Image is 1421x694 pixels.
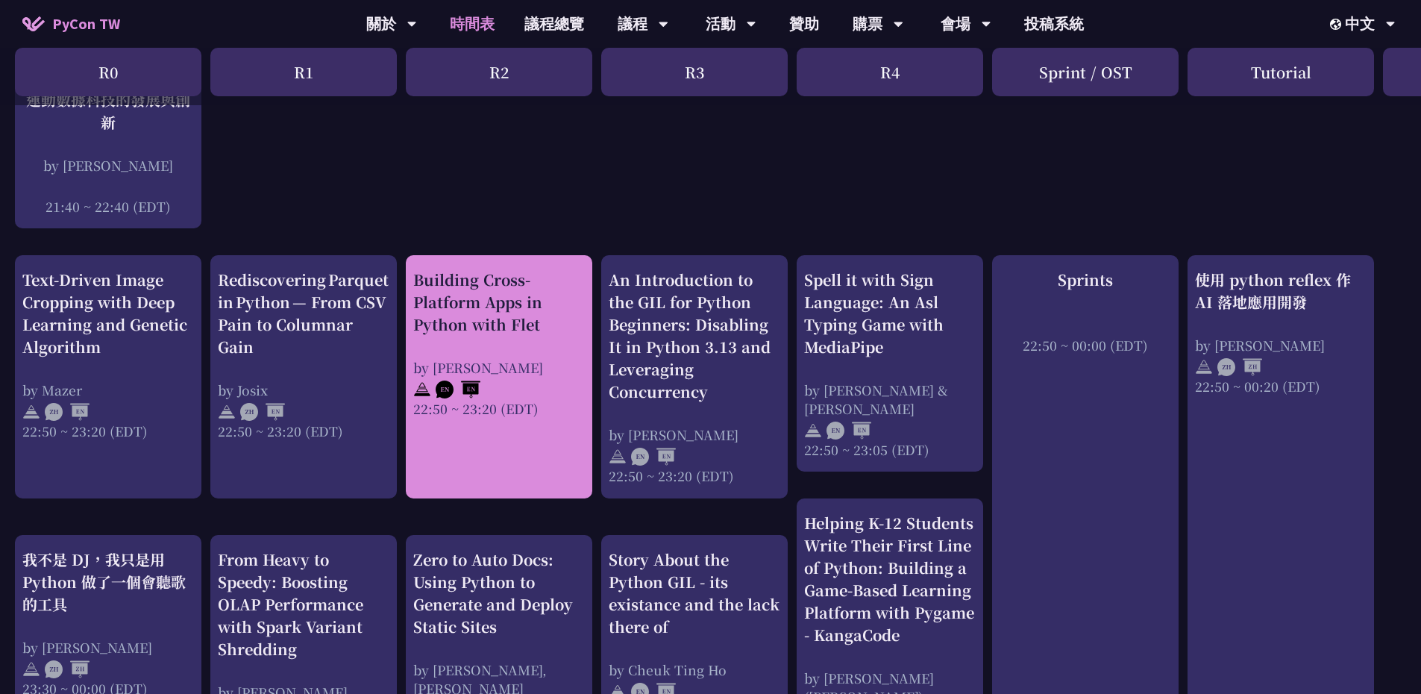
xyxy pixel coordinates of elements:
div: 22:50 ~ 23:20 (EDT) [609,466,780,485]
img: ZHZH.38617ef.svg [1217,358,1262,376]
div: Building Cross-Platform Apps in Python with Flet [413,269,585,336]
div: Zero to Auto Docs: Using Python to Generate and Deploy Static Sites [413,548,585,638]
div: Sprints [1000,269,1171,291]
div: by Cheuk Ting Ho [609,660,780,679]
div: Helping K-12 Students Write Their First Line of Python: Building a Game-Based Learning Platform w... [804,512,976,646]
img: ENEN.5a408d1.svg [826,422,871,440]
div: by [PERSON_NAME] [22,638,194,657]
a: Building Cross-Platform Apps in Python with Flet by [PERSON_NAME] 22:50 ~ 23:20 (EDT) [413,269,585,486]
div: 21:40 ~ 22:40 (EDT) [22,197,194,216]
a: Rediscovering Parquet in Python — From CSV Pain to Columnar Gain by Josix 22:50 ~ 23:20 (EDT) [218,269,389,486]
div: 22:50 ~ 23:20 (EDT) [22,422,194,440]
img: ENEN.5a408d1.svg [436,381,480,398]
div: R3 [601,48,788,96]
img: svg+xml;base64,PHN2ZyB4bWxucz0iaHR0cDovL3d3dy53My5vcmcvMjAwMC9zdmciIHdpZHRoPSIyNCIgaGVpZ2h0PSIyNC... [413,381,431,398]
img: svg+xml;base64,PHN2ZyB4bWxucz0iaHR0cDovL3d3dy53My5vcmcvMjAwMC9zdmciIHdpZHRoPSIyNCIgaGVpZ2h0PSIyNC... [22,403,40,421]
img: svg+xml;base64,PHN2ZyB4bWxucz0iaHR0cDovL3d3dy53My5vcmcvMjAwMC9zdmciIHdpZHRoPSIyNCIgaGVpZ2h0PSIyNC... [609,448,627,466]
div: by [PERSON_NAME] [413,358,585,377]
div: R1 [210,48,397,96]
img: ZHEN.371966e.svg [240,403,285,421]
a: 當科技走進球場：21世紀運動數據科技的發展與創新 by [PERSON_NAME] 21:40 ~ 22:40 (EDT) [22,66,194,216]
a: Spell it with Sign Language: An Asl Typing Game with MediaPipe by [PERSON_NAME] & [PERSON_NAME] 2... [804,269,976,459]
span: PyCon TW [52,13,120,35]
div: by [PERSON_NAME] [609,425,780,444]
div: R2 [406,48,592,96]
div: From Heavy to Speedy: Boosting OLAP Performance with Spark Variant Shredding [218,548,389,660]
div: Sprint / OST [992,48,1179,96]
div: R4 [797,48,983,96]
img: svg+xml;base64,PHN2ZyB4bWxucz0iaHR0cDovL3d3dy53My5vcmcvMjAwMC9zdmciIHdpZHRoPSIyNCIgaGVpZ2h0PSIyNC... [218,403,236,421]
div: 22:50 ~ 23:20 (EDT) [218,422,389,440]
div: 22:50 ~ 00:00 (EDT) [1000,336,1171,354]
a: An Introduction to the GIL for Python Beginners: Disabling It in Python 3.13 and Leveraging Concu... [609,269,780,486]
div: Spell it with Sign Language: An Asl Typing Game with MediaPipe [804,269,976,358]
a: Text-Driven Image Cropping with Deep Learning and Genetic Algorithm by Mazer 22:50 ~ 23:20 (EDT) [22,269,194,486]
img: Locale Icon [1330,19,1345,30]
img: svg+xml;base64,PHN2ZyB4bWxucz0iaHR0cDovL3d3dy53My5vcmcvMjAwMC9zdmciIHdpZHRoPSIyNCIgaGVpZ2h0PSIyNC... [1195,358,1213,376]
div: by Josix [218,381,389,399]
div: 我不是 DJ，我只是用 Python 做了一個會聽歌的工具 [22,548,194,616]
div: by [PERSON_NAME] & [PERSON_NAME] [804,381,976,418]
div: 使用 python reflex 作 AI 落地應用開發 [1195,269,1367,313]
a: PyCon TW [7,5,135,43]
img: svg+xml;base64,PHN2ZyB4bWxucz0iaHR0cDovL3d3dy53My5vcmcvMjAwMC9zdmciIHdpZHRoPSIyNCIgaGVpZ2h0PSIyNC... [804,422,822,440]
img: ZHEN.371966e.svg [45,403,90,421]
img: Home icon of PyCon TW 2025 [22,16,45,31]
img: ENEN.5a408d1.svg [631,448,676,466]
div: 22:50 ~ 23:20 (EDT) [413,399,585,418]
div: 22:50 ~ 23:05 (EDT) [804,440,976,459]
div: An Introduction to the GIL for Python Beginners: Disabling It in Python 3.13 and Leveraging Concu... [609,269,780,403]
img: ZHZH.38617ef.svg [45,660,90,678]
div: by [PERSON_NAME] [1195,336,1367,354]
div: Rediscovering Parquet in Python — From CSV Pain to Columnar Gain [218,269,389,358]
div: Story About the Python GIL - its existance and the lack there of [609,548,780,638]
div: R0 [15,48,201,96]
div: by Mazer [22,381,194,399]
div: by [PERSON_NAME] [22,156,194,175]
div: Text-Driven Image Cropping with Deep Learning and Genetic Algorithm [22,269,194,358]
img: svg+xml;base64,PHN2ZyB4bWxucz0iaHR0cDovL3d3dy53My5vcmcvMjAwMC9zdmciIHdpZHRoPSIyNCIgaGVpZ2h0PSIyNC... [22,660,40,678]
div: Tutorial [1188,48,1374,96]
div: 22:50 ~ 00:20 (EDT) [1195,377,1367,396]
